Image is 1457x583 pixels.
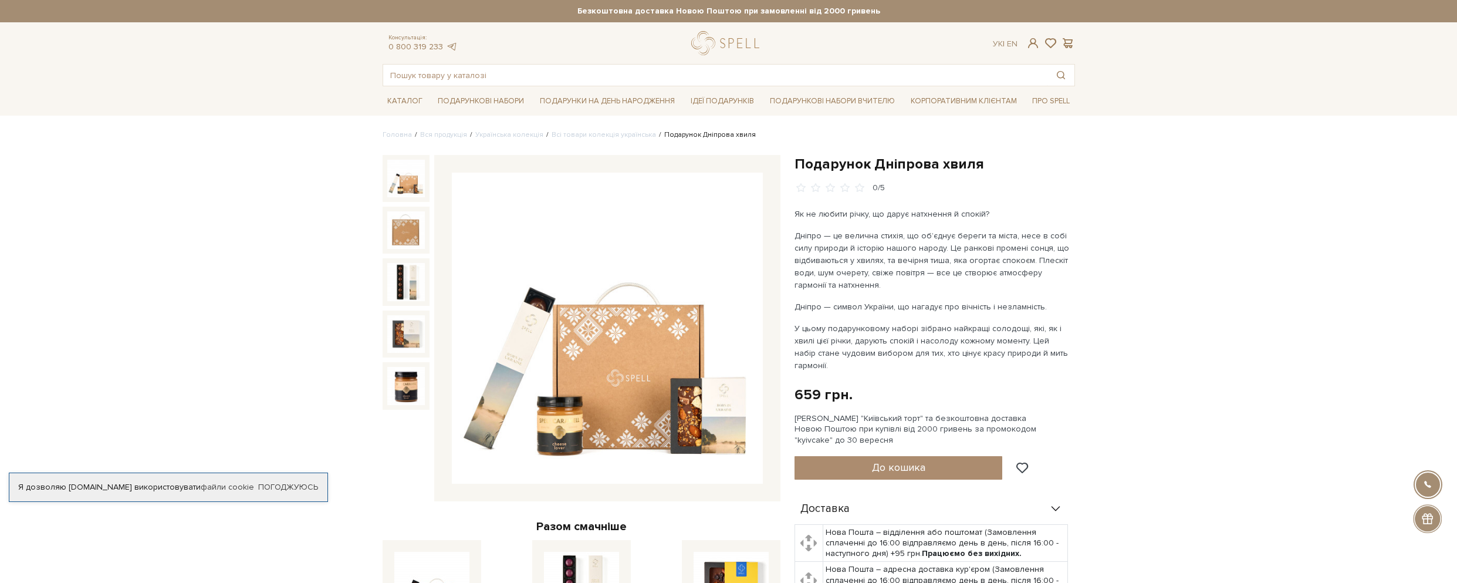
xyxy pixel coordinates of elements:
img: Подарунок Дніпрова хвиля [387,263,425,301]
h1: Подарунок Дніпрова хвиля [795,155,1075,173]
a: Подарункові набори [433,92,529,110]
a: Корпоративним клієнтам [906,92,1022,110]
a: 0 800 319 233 [388,42,443,52]
img: Подарунок Дніпрова хвиля [387,315,425,353]
a: Вся продукція [420,130,467,139]
a: Всі товари колекція українська [552,130,656,139]
button: Пошук товару у каталозі [1047,65,1074,86]
span: Доставка [800,504,850,514]
a: En [1007,39,1017,49]
div: 0/5 [873,183,885,194]
a: Українська колекція [475,130,543,139]
strong: Безкоштовна доставка Новою Поштою при замовленні від 2000 гривень [383,6,1075,16]
div: 659 грн. [795,386,853,404]
td: Нова Пошта – відділення або поштомат (Замовлення сплаченні до 16:00 відправляємо день в день, піс... [823,524,1068,562]
img: Подарунок Дніпрова хвиля [387,211,425,249]
div: Я дозволяю [DOMAIN_NAME] використовувати [9,482,327,493]
a: telegram [446,42,458,52]
img: Подарунок Дніпрова хвиля [452,173,763,484]
a: Ідеї подарунків [686,92,759,110]
a: Подарункові набори Вчителю [765,91,900,111]
p: Як не любити річку, що дарує натхнення й спокій? [795,208,1070,220]
span: Консультація: [388,34,458,42]
input: Пошук товару у каталозі [383,65,1047,86]
a: Подарунки на День народження [535,92,680,110]
a: Каталог [383,92,427,110]
div: Ук [993,39,1017,49]
p: Дніпро — символ України, що нагадує про вічність і незламність. [795,301,1070,313]
li: Подарунок Дніпрова хвиля [656,130,756,140]
div: [PERSON_NAME] "Київський торт" та безкоштовна доставка Новою Поштою при купівлі від 2000 гривень ... [795,413,1075,446]
a: файли cookie [201,482,254,492]
span: До кошика [872,461,925,474]
a: Про Spell [1027,92,1074,110]
b: Працюємо без вихідних. [922,548,1022,558]
img: Подарунок Дніпрова хвиля [387,367,425,405]
img: Подарунок Дніпрова хвиля [387,160,425,197]
p: У цьому подарунковому наборі зібрано найкращі солодощі, які, як і хвилі цієї річки, дарують спокі... [795,322,1070,372]
p: Дніпро — це велична стихія, що об’єднує береги та міста, несе в собі силу природи й історію нашог... [795,230,1070,291]
span: | [1003,39,1005,49]
a: Погоджуюсь [258,482,318,493]
a: Головна [383,130,412,139]
button: До кошика [795,456,1003,480]
a: logo [691,31,765,55]
div: Разом смачніше [383,519,780,534]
